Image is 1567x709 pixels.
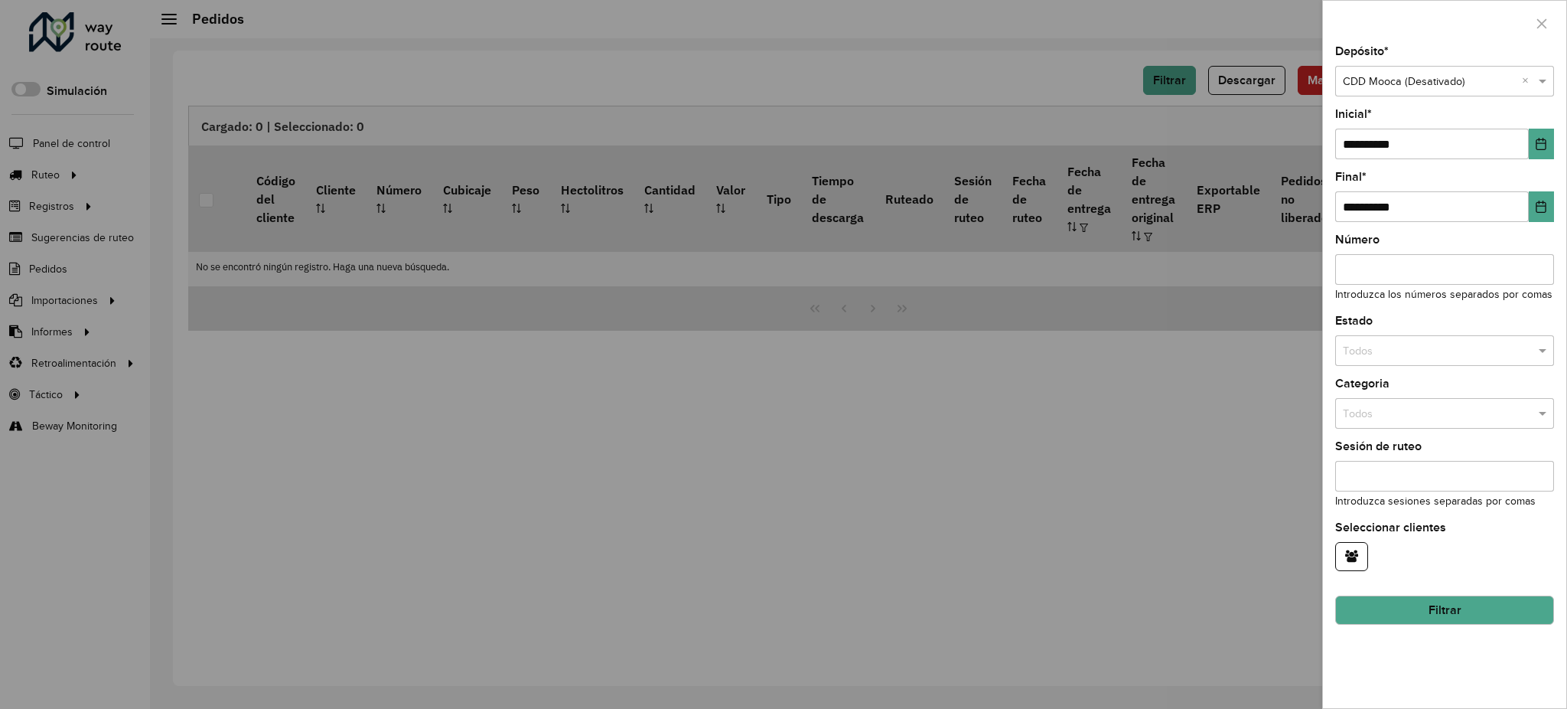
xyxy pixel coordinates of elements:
label: Número [1335,230,1380,249]
label: Sesión de ruteo [1335,437,1422,456]
label: Seleccionar clientes [1335,518,1446,537]
label: Estado [1335,312,1373,330]
button: Choose Date [1529,129,1554,159]
button: Filtrar [1335,596,1554,625]
span: Clear all [1522,74,1535,90]
small: Introduzca sesiones separadas por comas [1335,495,1536,507]
label: Depósito [1335,42,1389,60]
small: Introduzca los números separados por comas [1335,289,1552,300]
label: Inicial [1335,105,1372,123]
label: Final [1335,168,1367,186]
label: Categoria [1335,374,1389,393]
button: Choose Date [1529,191,1554,222]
